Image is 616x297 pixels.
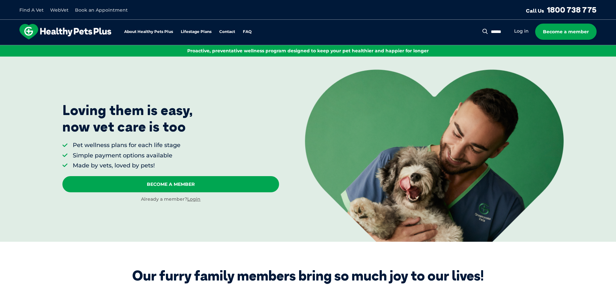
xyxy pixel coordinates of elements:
span: Proactive, preventative wellness program designed to keep your pet healthier and happier for longer [187,48,429,54]
a: Contact [219,30,235,34]
a: FAQ [243,30,252,34]
li: Made by vets, loved by pets! [73,162,180,170]
a: Log in [514,28,529,34]
a: Find A Vet [19,7,44,13]
a: Become A Member [62,176,279,192]
a: About Healthy Pets Plus [124,30,173,34]
img: <p>Loving them is easy, <br /> now vet care is too</p> [305,69,564,241]
button: Search [481,28,489,35]
img: hpp-logo [19,24,111,39]
a: Call Us1800 738 775 [526,5,597,15]
a: Book an Appointment [75,7,128,13]
a: WebVet [50,7,69,13]
div: Our furry family members bring so much joy to our lives! [132,268,484,284]
li: Simple payment options available [73,152,180,160]
div: Already a member? [62,196,279,203]
a: Lifestage Plans [181,30,211,34]
li: Pet wellness plans for each life stage [73,141,180,149]
p: Loving them is easy, now vet care is too [62,102,193,135]
a: Become a member [535,24,597,40]
span: Call Us [526,7,544,14]
a: Login [187,196,200,202]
